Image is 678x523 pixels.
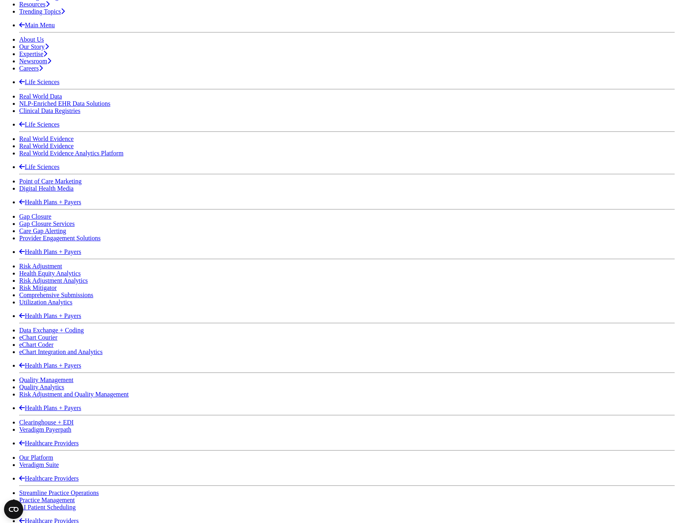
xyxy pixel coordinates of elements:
a: Risk Mitigator [19,284,57,291]
a: eChart Integration and Analytics [19,348,102,355]
a: Main Menu [19,22,55,28]
a: Real World Evidence [19,135,74,142]
a: Health Plans + Payers [19,404,81,411]
a: Point of Care Marketing [19,178,82,185]
a: Real World Evidence Analytics Platform [19,150,124,157]
a: Life Sciences [19,78,60,85]
a: Our Story [19,43,49,50]
a: NLP-Enriched EHR Data Solutions [19,100,110,107]
a: Life Sciences [19,121,60,128]
a: Utilization Analytics [19,299,72,306]
a: Gap Closure Services [19,220,75,227]
a: Veradigm Payerpath [19,426,71,433]
a: Clearinghouse + EDI [19,419,74,426]
a: Risk Adjustment Analytics [19,277,88,284]
a: Trending Topics [19,8,65,15]
iframe: Drift Chat Widget [524,465,668,513]
a: Care Gap Alerting [19,227,66,234]
button: Open CMP widget [4,500,23,519]
a: Healthcare Providers [19,440,79,447]
a: Quality Management [19,376,74,383]
a: Practice Management [19,497,75,503]
a: Resources [19,1,50,8]
a: Health Plans + Payers [19,312,81,319]
a: Real World Evidence [19,143,74,149]
a: Expertise [19,50,47,57]
a: Provider Engagement Solutions [19,235,101,241]
a: Newsroom [19,58,51,64]
a: AI Patient Scheduling [19,504,76,511]
a: Our Platform [19,454,53,461]
a: Health Equity Analytics [19,270,81,277]
a: Gap Closure [19,213,51,220]
a: Data Exchange + Coding [19,327,84,334]
a: Life Sciences [19,163,60,170]
a: eChart Coder [19,341,54,348]
a: Comprehensive Submissions [19,292,93,298]
a: Health Plans + Payers [19,248,81,255]
a: Quality Analytics [19,384,64,390]
a: Digital Health Media [19,185,74,192]
a: Risk Adjustment and Quality Management [19,391,129,398]
a: Risk Adjustment [19,263,62,270]
a: Health Plans + Payers [19,199,81,205]
a: Real World Data [19,93,62,100]
a: Healthcare Providers [19,475,79,482]
a: Veradigm Suite [19,461,59,468]
a: Clinical Data Registries [19,107,80,114]
a: eChart Courier [19,334,58,341]
a: Careers [19,65,43,72]
a: Health Plans + Payers [19,362,81,369]
a: Streamline Practice Operations [19,489,99,496]
a: About Us [19,36,44,43]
